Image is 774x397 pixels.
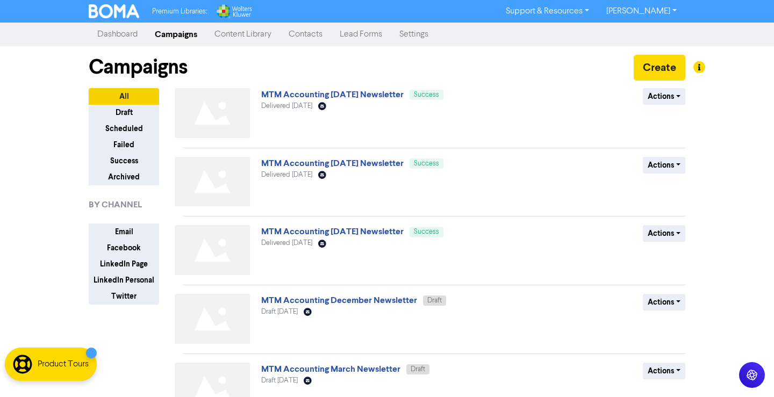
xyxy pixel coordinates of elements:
[89,120,159,137] button: Scheduled
[261,377,298,384] span: Draft [DATE]
[720,345,774,397] iframe: Chat Widget
[89,256,159,272] button: LinkedIn Page
[206,24,280,45] a: Content Library
[261,364,400,374] a: MTM Accounting March Newsletter
[634,55,685,81] button: Create
[261,240,312,247] span: Delivered [DATE]
[411,366,425,373] span: Draft
[152,8,207,15] span: Premium Libraries:
[261,226,404,237] a: MTM Accounting [DATE] Newsletter
[261,103,312,110] span: Delivered [DATE]
[643,363,685,379] button: Actions
[89,55,188,80] h1: Campaigns
[89,136,159,153] button: Failed
[89,272,159,288] button: LinkedIn Personal
[261,89,404,100] a: MTM Accounting [DATE] Newsletter
[175,225,250,275] img: Not found
[89,153,159,169] button: Success
[89,288,159,305] button: Twitter
[497,3,598,20] a: Support & Resources
[414,160,439,167] span: Success
[261,158,404,169] a: MTM Accounting [DATE] Newsletter
[216,4,252,18] img: Wolters Kluwer
[146,24,206,45] a: Campaigns
[391,24,437,45] a: Settings
[175,157,250,207] img: Not found
[643,225,685,242] button: Actions
[427,297,442,304] span: Draft
[643,88,685,105] button: Actions
[89,198,142,211] span: BY CHANNEL
[598,3,685,20] a: [PERSON_NAME]
[89,4,139,18] img: BOMA Logo
[89,169,159,185] button: Archived
[175,294,250,344] img: Not found
[331,24,391,45] a: Lead Forms
[261,295,417,306] a: MTM Accounting December Newsletter
[261,308,298,315] span: Draft [DATE]
[643,294,685,311] button: Actions
[280,24,331,45] a: Contacts
[89,223,159,240] button: Email
[261,171,312,178] span: Delivered [DATE]
[414,228,439,235] span: Success
[89,88,159,105] button: All
[89,240,159,256] button: Facebook
[175,88,250,138] img: Not found
[414,91,439,98] span: Success
[643,157,685,174] button: Actions
[89,104,159,121] button: Draft
[89,24,146,45] a: Dashboard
